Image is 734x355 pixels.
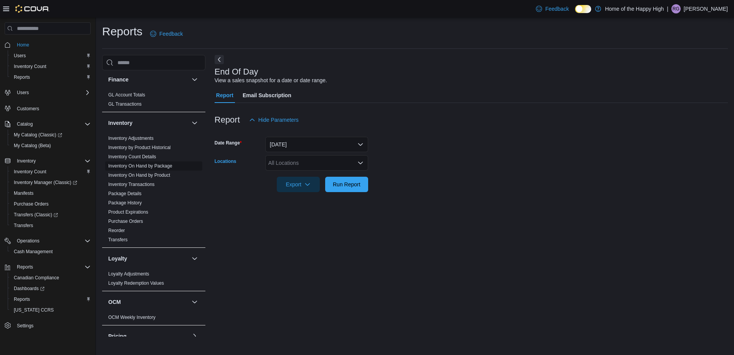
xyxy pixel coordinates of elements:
[108,219,143,224] a: Purchase Orders
[14,74,30,80] span: Reports
[14,307,54,313] span: [US_STATE] CCRS
[190,118,199,128] button: Inventory
[14,212,58,218] span: Transfers (Classic)
[11,210,61,219] a: Transfers (Classic)
[108,280,164,286] a: Loyalty Redemption Values
[11,221,91,230] span: Transfers
[108,209,148,215] a: Product Expirations
[14,296,30,302] span: Reports
[2,156,94,166] button: Inventory
[11,73,33,82] a: Reports
[14,275,59,281] span: Canadian Compliance
[14,143,51,149] span: My Catalog (Beta)
[215,55,224,64] button: Next
[11,178,80,187] a: Inventory Manager (Classic)
[14,190,33,196] span: Manifests
[14,321,36,330] a: Settings
[108,191,142,196] a: Package Details
[15,5,50,13] img: Cova
[11,295,33,304] a: Reports
[8,166,94,177] button: Inventory Count
[11,141,91,150] span: My Catalog (Beta)
[14,236,43,246] button: Operations
[108,181,155,187] span: Inventory Transactions
[11,62,50,71] a: Inventory Count
[108,200,142,206] span: Package History
[108,237,127,242] a: Transfers
[102,90,205,112] div: Finance
[8,140,94,151] button: My Catalog (Beta)
[108,314,155,320] span: OCM Weekly Inventory
[605,4,664,13] p: Home of the Happy High
[246,112,302,128] button: Hide Parameters
[11,199,52,209] a: Purchase Orders
[108,228,125,233] a: Reorder
[108,135,154,141] span: Inventory Adjustments
[11,51,91,60] span: Users
[281,177,315,192] span: Export
[14,285,45,292] span: Dashboards
[108,119,132,127] h3: Inventory
[14,119,36,129] button: Catalog
[17,323,33,329] span: Settings
[17,121,33,127] span: Catalog
[684,4,728,13] p: [PERSON_NAME]
[11,305,91,315] span: Washington CCRS
[108,182,155,187] a: Inventory Transactions
[17,106,39,112] span: Customers
[11,189,91,198] span: Manifests
[102,134,205,247] div: Inventory
[2,320,94,331] button: Settings
[17,238,40,244] span: Operations
[102,313,205,325] div: OCM
[190,297,199,307] button: OCM
[357,160,364,166] button: Open list of options
[14,262,36,272] button: Reports
[243,88,291,103] span: Email Subscription
[108,145,171,150] a: Inventory by Product Historical
[215,115,240,124] h3: Report
[14,63,46,70] span: Inventory Count
[14,103,91,113] span: Customers
[265,137,368,152] button: [DATE]
[108,271,149,277] a: Loyalty Adjustments
[108,76,188,83] button: Finance
[14,119,91,129] span: Catalog
[14,104,42,113] a: Customers
[14,201,49,207] span: Purchase Orders
[190,332,199,341] button: Pricing
[108,92,145,98] span: GL Account Totals
[108,101,142,107] a: GL Transactions
[108,76,129,83] h3: Finance
[14,236,91,246] span: Operations
[108,144,171,151] span: Inventory by Product Historical
[11,247,91,256] span: Cash Management
[102,24,142,39] h1: Reports
[11,167,50,176] a: Inventory Count
[11,284,91,293] span: Dashboards
[108,154,156,160] span: Inventory Count Details
[2,119,94,129] button: Catalog
[108,298,188,306] button: OCM
[11,130,65,139] a: My Catalog (Classic)
[11,62,91,71] span: Inventory Count
[14,321,91,330] span: Settings
[667,4,668,13] p: |
[108,119,188,127] button: Inventory
[14,262,91,272] span: Reports
[277,177,320,192] button: Export
[14,169,46,175] span: Inventory Count
[14,40,91,50] span: Home
[108,332,188,340] button: Pricing
[108,255,127,262] h3: Loyalty
[11,73,91,82] span: Reports
[11,210,91,219] span: Transfers (Classic)
[11,189,36,198] a: Manifests
[215,67,258,76] h3: End Of Day
[102,269,205,291] div: Loyalty
[108,154,156,159] a: Inventory Count Details
[11,178,91,187] span: Inventory Manager (Classic)
[5,36,91,351] nav: Complex example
